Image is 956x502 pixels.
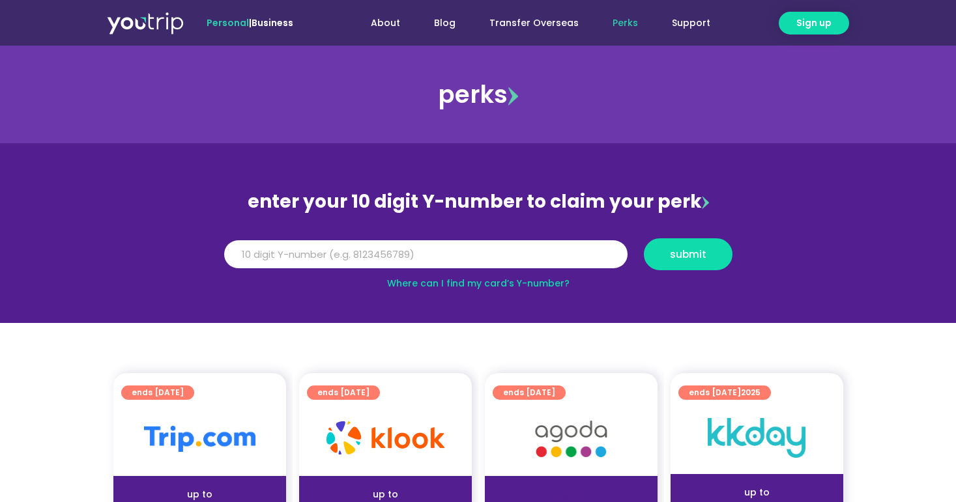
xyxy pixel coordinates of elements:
[252,16,293,29] a: Business
[307,385,380,400] a: ends [DATE]
[596,11,655,35] a: Perks
[670,249,706,259] span: submit
[121,385,194,400] a: ends [DATE]
[741,387,760,398] span: 2025
[328,11,727,35] nav: Menu
[124,488,276,501] div: up to
[472,11,596,35] a: Transfer Overseas
[207,16,249,29] span: Personal
[681,486,833,499] div: up to
[689,385,760,400] span: ends [DATE]
[559,488,583,501] span: up to
[310,488,461,501] div: up to
[224,240,628,269] input: 10 digit Y-number (e.g. 8123456789)
[503,385,555,400] span: ends [DATE]
[417,11,472,35] a: Blog
[779,12,849,35] a: Sign up
[796,16,832,30] span: Sign up
[644,238,732,270] button: submit
[224,238,732,280] form: Y Number
[387,277,570,290] a: Where can I find my card’s Y-number?
[317,385,369,400] span: ends [DATE]
[678,385,771,400] a: ends [DATE]2025
[132,385,184,400] span: ends [DATE]
[493,385,566,400] a: ends [DATE]
[207,16,293,29] span: |
[655,11,727,35] a: Support
[354,11,417,35] a: About
[218,185,739,219] div: enter your 10 digit Y-number to claim your perk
